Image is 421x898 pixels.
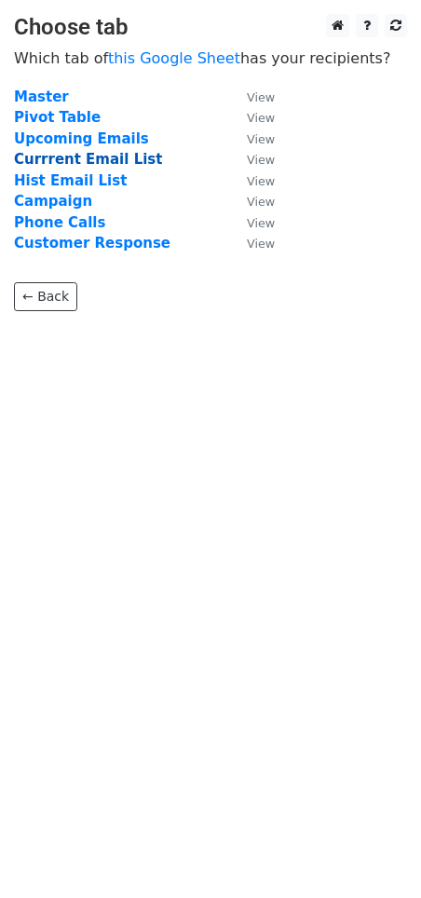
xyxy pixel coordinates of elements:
[108,49,240,67] a: this Google Sheet
[14,130,149,147] a: Upcoming Emails
[228,109,275,126] a: View
[14,48,407,68] p: Which tab of has your recipients?
[247,90,275,104] small: View
[228,151,275,168] a: View
[247,111,275,125] small: View
[247,195,275,209] small: View
[228,130,275,147] a: View
[14,151,162,168] a: Currrent Email List
[228,88,275,105] a: View
[247,174,275,188] small: View
[228,214,275,231] a: View
[14,193,92,210] a: Campaign
[14,14,407,41] h3: Choose tab
[228,172,275,189] a: View
[247,216,275,230] small: View
[14,109,101,126] a: Pivot Table
[247,132,275,146] small: View
[14,172,127,189] a: Hist Email List
[247,153,275,167] small: View
[14,282,77,311] a: ← Back
[247,237,275,251] small: View
[14,88,69,105] a: Master
[228,193,275,210] a: View
[14,235,170,252] a: Customer Response
[328,809,421,898] iframe: Chat Widget
[228,235,275,252] a: View
[14,214,105,231] a: Phone Calls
